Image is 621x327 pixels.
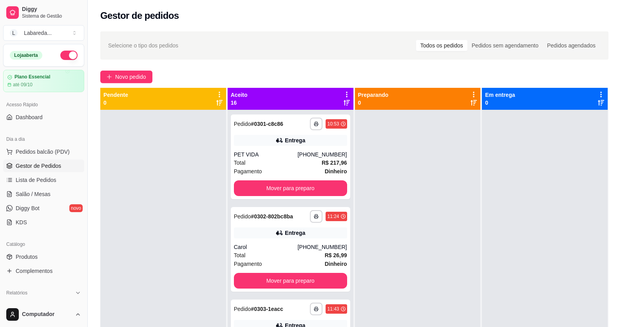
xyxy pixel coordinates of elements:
strong: # 0302-802bc8ba [251,213,293,220]
span: Novo pedido [115,73,146,81]
span: Selecione o tipo dos pedidos [108,41,178,50]
strong: Dinheiro [325,261,347,267]
span: Relatórios [6,290,27,296]
div: Loja aberta [10,51,42,60]
div: Carol [234,243,298,251]
button: Computador [3,305,84,324]
div: 11:43 [327,306,339,312]
p: 0 [485,99,515,107]
div: [PHONE_NUMBER] [297,151,347,158]
div: 11:24 [327,213,339,220]
strong: R$ 26,99 [325,252,347,258]
div: [PHONE_NUMBER] [297,243,347,251]
span: Complementos [16,267,53,275]
div: 10:53 [327,121,339,127]
div: Pedidos sem agendamento [467,40,543,51]
div: Entrega [285,229,305,237]
button: Select a team [3,25,84,41]
a: KDS [3,216,84,229]
span: KDS [16,218,27,226]
span: Pedido [234,121,251,127]
p: Em entrega [485,91,515,99]
a: Dashboard [3,111,84,124]
strong: # 0301-c8c86 [251,121,283,127]
span: Total [234,158,246,167]
strong: R$ 217,96 [322,160,347,166]
p: Preparando [358,91,389,99]
p: Pendente [103,91,128,99]
span: Pedido [234,306,251,312]
a: Plano Essencialaté 09/10 [3,70,84,92]
div: Acesso Rápido [3,98,84,111]
p: Aceito [231,91,248,99]
button: Mover para preparo [234,180,347,196]
button: Alterar Status [60,51,78,60]
span: Sistema de Gestão [22,13,81,19]
span: Pagamento [234,167,262,176]
span: Gestor de Pedidos [16,162,61,170]
p: 0 [358,99,389,107]
span: L [10,29,18,37]
a: Complementos [3,265,84,277]
span: Dashboard [16,113,43,121]
div: Todos os pedidos [416,40,467,51]
div: PET VIDA [234,151,298,158]
span: Pagamento [234,260,262,268]
span: plus [107,74,112,80]
a: Produtos [3,251,84,263]
article: até 09/10 [13,82,33,88]
button: Novo pedido [100,71,152,83]
a: Lista de Pedidos [3,174,84,186]
span: Total [234,251,246,260]
span: Diggy [22,6,81,13]
a: Gestor de Pedidos [3,160,84,172]
button: Pedidos balcão (PDV) [3,145,84,158]
div: Catálogo [3,238,84,251]
span: Relatórios de vendas [16,302,67,309]
a: Relatórios de vendas [3,299,84,312]
p: 16 [231,99,248,107]
article: Plano Essencial [14,74,50,80]
h2: Gestor de pedidos [100,9,179,22]
a: Diggy Botnovo [3,202,84,214]
span: Lista de Pedidos [16,176,56,184]
span: Diggy Bot [16,204,40,212]
a: DiggySistema de Gestão [3,3,84,22]
div: Pedidos agendados [543,40,600,51]
span: Computador [22,311,72,318]
button: Mover para preparo [234,273,347,289]
a: Salão / Mesas [3,188,84,200]
div: Labareda ... [24,29,52,37]
p: 0 [103,99,128,107]
strong: Dinheiro [325,168,347,174]
div: Dia a dia [3,133,84,145]
span: Produtos [16,253,38,261]
strong: # 0303-1eacc [251,306,283,312]
span: Pedido [234,213,251,220]
span: Pedidos balcão (PDV) [16,148,70,156]
span: Salão / Mesas [16,190,51,198]
div: Entrega [285,136,305,144]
